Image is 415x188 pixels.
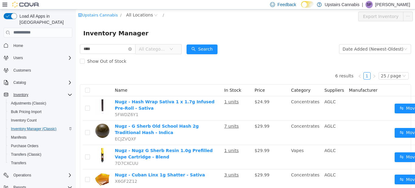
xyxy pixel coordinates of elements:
a: icon: shopUpstairs Cannabis [2,3,42,8]
a: Adjustments (Classic) [9,100,49,107]
a: Purchase Orders [9,142,41,150]
img: Nugz - G Sherb Old School Hash 2g Traditional Hash - Indica hero shot [19,114,34,129]
span: Manifests [9,134,72,141]
img: Nugz - Nugz G Sherb Resin 1.0g Prefilled Vape Cartridge - Blend hero shot [19,138,34,153]
span: Transfers [11,161,26,165]
button: icon: swapMove [319,119,347,128]
span: Adjustments (Classic) [11,101,46,106]
button: Catalog [1,78,75,87]
td: Concentrates [213,87,246,111]
button: icon: swapMove [319,143,347,153]
a: Transfers (Classic) [9,151,44,158]
span: Inventory [11,91,72,98]
span: Inventory Count [11,118,37,123]
button: Export Inventory [282,2,328,12]
span: Catalog [11,79,72,86]
button: Home [1,41,75,50]
button: Transfers (Classic) [6,150,75,159]
img: Cova [12,2,39,8]
button: icon: searchSearch [111,35,142,45]
span: Inventory [13,92,28,97]
td: Concentrates [213,160,246,180]
span: ECJZVQXF [39,127,60,132]
a: Inventory Manager (Classic) [9,125,59,133]
span: Purchase Orders [9,142,72,150]
button: Inventory Count [6,116,75,125]
button: Users [1,54,75,62]
span: Operations [13,173,31,178]
i: icon: down [94,38,97,42]
p: | [362,1,363,8]
span: Inventory Manager (Classic) [9,125,72,133]
span: $29.99 [179,114,194,119]
div: Date Added (Newest-Oldest) [267,35,328,44]
i: icon: down [328,38,331,42]
span: AGLC [249,114,260,119]
span: $29.99 [179,163,194,168]
span: Catalog [13,80,26,85]
li: 1 [287,63,295,70]
span: / [44,3,46,8]
span: AGLC [249,163,260,168]
a: Manifests [9,134,29,141]
a: Transfers [9,159,29,167]
button: icon: ellipsis [327,2,337,12]
span: Users [11,54,72,62]
button: icon: swapMove [319,165,347,175]
div: Sean Paradis [365,1,373,8]
button: icon: swapMove [319,94,347,104]
i: icon: down [326,65,330,69]
img: Nugz - Cuban Linx 1g Shatter - Sativa hero shot [19,162,34,178]
span: Inventory Manager (Classic) [11,126,57,131]
span: Customers [13,68,31,73]
span: AGLC [249,90,260,95]
span: Manifests [11,135,26,140]
button: Users [11,54,25,62]
div: 25 / page [305,63,325,70]
a: Nugz - Nugz G Sherb Resin 1.0g Prefilled Vape Cartridge - Blend [39,139,137,150]
button: Inventory Manager (Classic) [6,125,75,133]
li: 6 results [259,63,277,70]
span: Transfers [9,159,72,167]
i: icon: close-circle [52,38,56,41]
button: Operations [1,171,75,179]
span: 5FWDZ6Y1 [39,103,63,108]
button: Customers [1,66,75,75]
button: Transfers [6,159,75,167]
img: Nugz - Hash Wrap Sativa 1 x 1.7g Infused Pre-Roll - Sativa hero shot [19,89,34,105]
span: AGLC [249,139,260,144]
span: Home [13,43,23,48]
button: Operations [11,172,34,179]
span: Purchase Orders [11,144,39,148]
i: icon: close-circle [78,4,82,8]
span: All Locations [50,2,77,9]
p: [PERSON_NAME] [375,1,410,8]
span: Users [13,55,23,60]
button: Bulk Pricing Import [6,108,75,116]
span: Transfers (Classic) [11,152,41,157]
span: Feedback [277,2,296,8]
a: Bulk Pricing Import [9,108,44,115]
i: icon: left [282,65,286,69]
span: X6GF2Z12 [39,169,61,174]
span: In Stock [148,78,165,83]
span: Category [215,78,235,83]
span: Home [11,42,72,49]
span: Bulk Pricing Import [11,109,42,114]
span: $29.99 [179,139,194,144]
span: All Categories [63,37,91,43]
span: Adjustments (Classic) [9,100,72,107]
button: Inventory [11,91,31,98]
button: Purchase Orders [6,142,75,150]
u: 1 units [148,90,163,95]
button: Inventory [1,90,75,99]
a: Home [11,42,26,49]
a: Nugz - Cuban Linx 1g Shatter - Sativa [39,163,129,168]
u: 3 units [148,163,163,168]
span: / [87,3,88,8]
span: Name [39,78,51,83]
span: Bulk Pricing Import [9,108,72,115]
span: $24.99 [179,90,194,95]
i: icon: right [297,65,300,69]
i: icon: shop [2,4,6,8]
